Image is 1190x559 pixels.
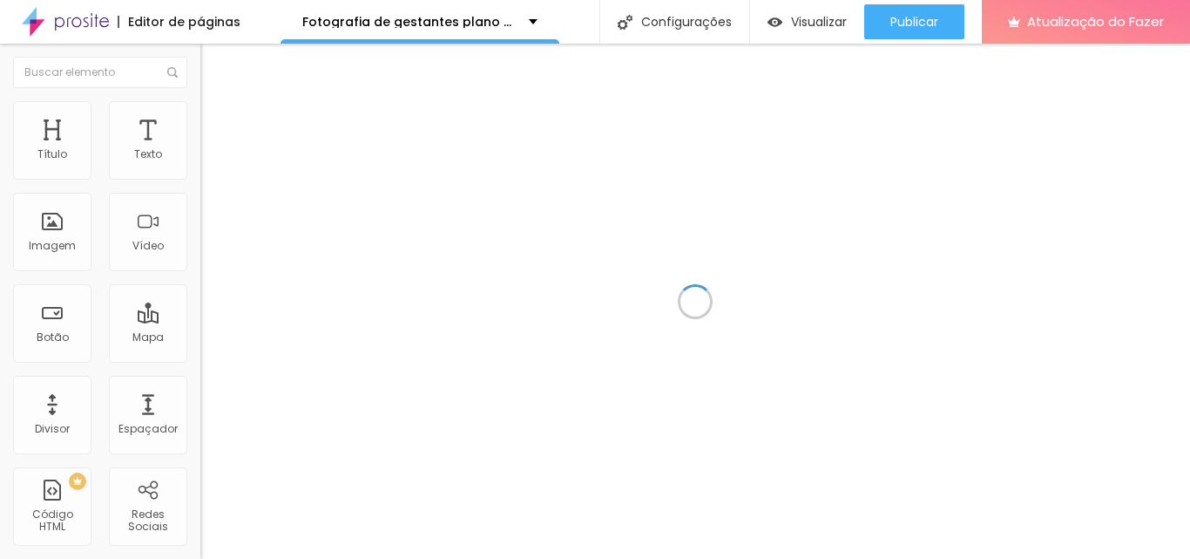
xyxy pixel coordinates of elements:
font: Visualizar [791,13,847,31]
font: Botão [37,330,69,344]
input: Buscar elemento [13,57,187,88]
img: Ícone [618,15,632,30]
font: Editor de páginas [128,13,240,31]
button: Visualizar [750,4,864,39]
img: Ícone [167,67,178,78]
font: Código HTML [32,507,73,534]
font: Texto [134,147,162,161]
font: Publicar [890,13,938,31]
font: Divisor [35,421,70,436]
font: Redes Sociais [128,507,168,534]
font: Configurações [641,13,732,31]
font: Título [37,147,67,161]
font: Vídeo [132,238,164,253]
font: Imagem [29,238,76,253]
font: Espaçador [118,421,178,436]
p: Fotografia de gestantes plano bronze [302,16,516,28]
img: view-1.svg [767,15,782,30]
font: Atualização do Fazer [1027,12,1164,31]
button: Publicar [864,4,964,39]
font: Mapa [132,330,164,344]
